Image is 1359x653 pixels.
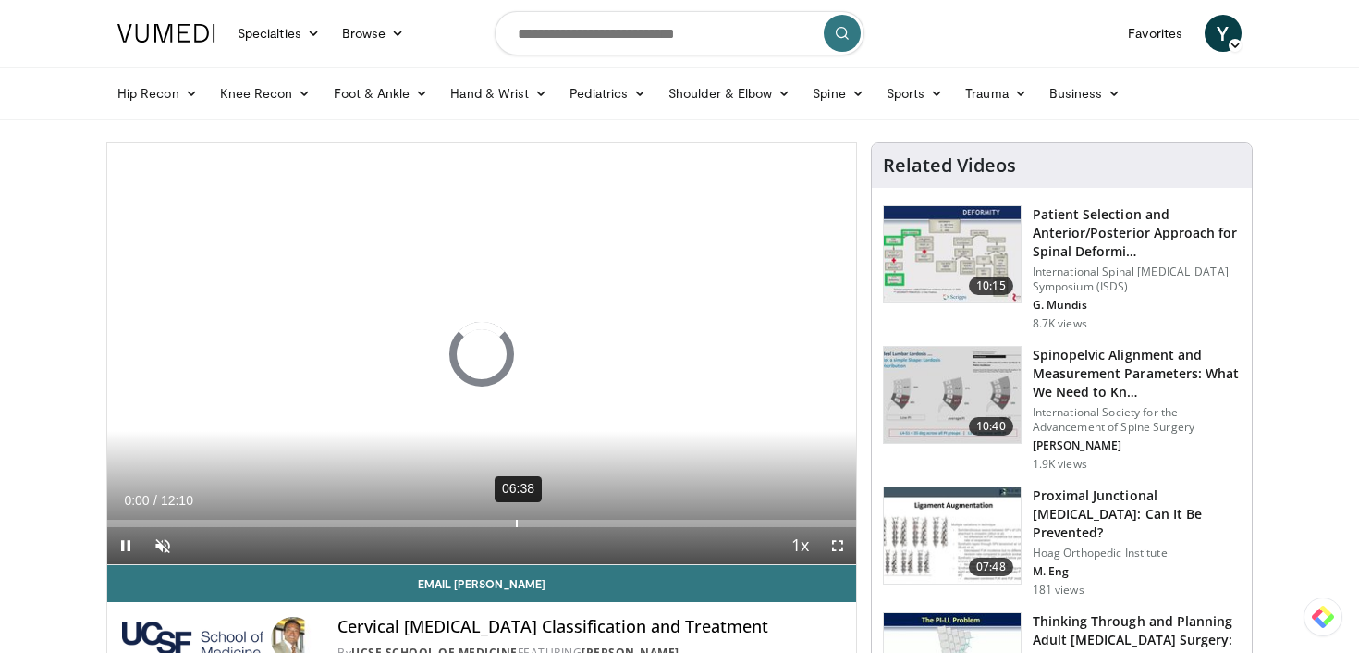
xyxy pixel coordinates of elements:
[657,75,802,112] a: Shoulder & Elbow
[1033,298,1241,313] p: G. Mundis
[323,75,440,112] a: Foot & Ankle
[1033,564,1241,579] p: M. Eng
[495,11,864,55] input: Search topics, interventions
[884,487,1021,584] img: c9408a9b-f3fb-44fb-be03-03c87aa44b89.150x105_q85_crop-smart_upscale.jpg
[1033,205,1241,261] h3: Patient Selection and Anterior/Posterior Approach for Spinal Deformi…
[883,154,1016,177] h4: Related Videos
[1033,346,1241,401] h3: Spinopelvic Alignment and Measurement Parameters: What We Need to Kn…
[1033,487,1241,542] h3: Proximal Junctional [MEDICAL_DATA]: Can It Be Prevented?
[106,75,209,112] a: Hip Recon
[969,558,1013,576] span: 07:48
[117,24,215,43] img: VuMedi Logo
[107,527,144,564] button: Pause
[331,15,416,52] a: Browse
[875,75,955,112] a: Sports
[884,206,1021,302] img: beefc228-5859-4966-8bc6-4c9aecbbf021.150x105_q85_crop-smart_upscale.jpg
[107,565,856,602] a: Email [PERSON_NAME]
[1033,438,1241,453] p: [PERSON_NAME]
[954,75,1038,112] a: Trauma
[153,493,157,508] span: /
[1033,457,1087,472] p: 1.9K views
[337,617,840,637] h4: Cervical [MEDICAL_DATA] Classification and Treatment
[107,143,856,565] video-js: Video Player
[107,520,856,527] div: Progress Bar
[969,277,1013,295] span: 10:15
[1205,15,1242,52] a: Y
[1033,405,1241,435] p: International Society for the Advancement of Spine Surgery
[144,527,181,564] button: Unmute
[883,346,1241,472] a: 10:40 Spinopelvic Alignment and Measurement Parameters: What We Need to Kn… International Society...
[1033,316,1087,331] p: 8.7K views
[124,493,149,508] span: 0:00
[883,487,1241,598] a: 07:48 Proximal Junctional [MEDICAL_DATA]: Can It Be Prevented? Hoag Orthopedic Institute M. Eng 1...
[161,493,193,508] span: 12:10
[439,75,558,112] a: Hand & Wrist
[883,205,1241,331] a: 10:15 Patient Selection and Anterior/Posterior Approach for Spinal Deformi… International Spinal ...
[782,527,819,564] button: Playback Rate
[969,417,1013,436] span: 10:40
[802,75,875,112] a: Spine
[1117,15,1194,52] a: Favorites
[558,75,657,112] a: Pediatrics
[226,15,331,52] a: Specialties
[1033,546,1241,561] p: Hoag Orthopedic Institute
[1033,265,1241,294] p: International Spinal [MEDICAL_DATA] Symposium (ISDS)
[1038,75,1132,112] a: Business
[209,75,323,112] a: Knee Recon
[1033,583,1084,598] p: 181 views
[819,527,856,564] button: Fullscreen
[884,347,1021,443] img: 409c9c6e-8513-4a29-ae7e-3299588cde45.150x105_q85_crop-smart_upscale.jpg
